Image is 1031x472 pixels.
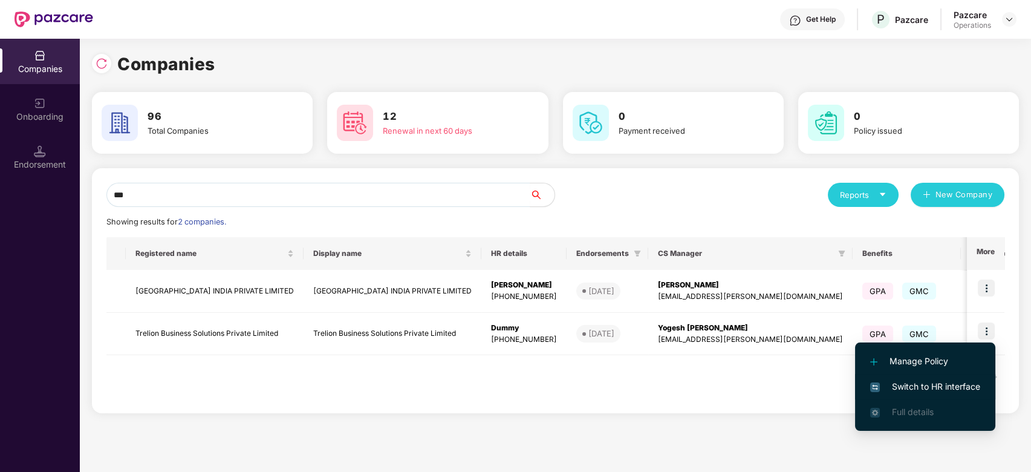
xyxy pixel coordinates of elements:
div: Get Help [806,15,836,24]
span: Display name [313,249,463,258]
span: New Company [935,189,993,201]
span: caret-down [879,191,886,198]
span: Registered name [135,249,285,258]
div: Reports [840,189,886,201]
span: Switch to HR interface [870,380,980,393]
img: svg+xml;base64,PHN2ZyB4bWxucz0iaHR0cDovL3d3dy53My5vcmcvMjAwMC9zdmciIHdpZHRoPSI2MCIgaGVpZ2h0PSI2MC... [573,105,609,141]
td: [GEOGRAPHIC_DATA] INDIA PRIVATE LIMITED [126,270,304,313]
div: Dummy [491,323,557,334]
span: GMC [902,326,937,343]
img: svg+xml;base64,PHN2ZyB4bWxucz0iaHR0cDovL3d3dy53My5vcmcvMjAwMC9zdmciIHdpZHRoPSIxNi4zNjMiIGhlaWdodD... [870,408,880,418]
span: Showing results for [106,217,226,226]
span: GPA [862,283,893,300]
span: 2 companies. [178,217,226,226]
span: plus [923,191,931,200]
span: filter [836,246,848,261]
button: search [530,183,555,207]
img: svg+xml;base64,PHN2ZyB3aWR0aD0iMjAiIGhlaWdodD0iMjAiIHZpZXdCb3g9IjAgMCAyMCAyMCIgZmlsbD0ibm9uZSIgeG... [34,97,46,110]
span: filter [631,246,643,261]
img: svg+xml;base64,PHN2ZyB4bWxucz0iaHR0cDovL3d3dy53My5vcmcvMjAwMC9zdmciIHdpZHRoPSI2MCIgaGVpZ2h0PSI2MC... [337,105,373,141]
span: filter [838,250,845,257]
span: search [530,190,555,200]
div: Renewal in next 60 days [383,125,514,137]
span: filter [634,250,641,257]
img: svg+xml;base64,PHN2ZyB4bWxucz0iaHR0cDovL3d3dy53My5vcmcvMjAwMC9zdmciIHdpZHRoPSIxNiIgaGVpZ2h0PSIxNi... [870,382,880,392]
div: [PHONE_NUMBER] [491,334,557,346]
span: P [877,12,885,27]
img: svg+xml;base64,PHN2ZyBpZD0iUmVsb2FkLTMyeDMyIiB4bWxucz0iaHR0cDovL3d3dy53My5vcmcvMjAwMC9zdmciIHdpZH... [96,57,108,70]
div: [PERSON_NAME] [491,280,557,291]
td: Trelion Business Solutions Private Limited [126,313,304,356]
td: [GEOGRAPHIC_DATA] INDIA PRIVATE LIMITED [304,270,481,313]
button: plusNew Company [911,183,1004,207]
th: More [967,237,1004,270]
h3: 96 [148,109,279,125]
img: svg+xml;base64,PHN2ZyB4bWxucz0iaHR0cDovL3d3dy53My5vcmcvMjAwMC9zdmciIHdpZHRoPSI2MCIgaGVpZ2h0PSI2MC... [808,105,844,141]
span: Endorsements [576,249,629,258]
th: HR details [481,237,567,270]
td: Trelion Business Solutions Private Limited [304,313,481,356]
img: svg+xml;base64,PHN2ZyBpZD0iRHJvcGRvd24tMzJ4MzIiIHhtbG5zPSJodHRwOi8vd3d3LnczLm9yZy8yMDAwL3N2ZyIgd2... [1004,15,1014,24]
div: Policy issued [854,125,985,137]
h1: Companies [117,51,215,77]
div: Total Companies [148,125,279,137]
th: Display name [304,237,481,270]
div: Operations [954,21,991,30]
img: icon [978,323,995,339]
div: Yogesh [PERSON_NAME] [658,323,843,334]
th: Registered name [126,237,304,270]
span: CS Manager [658,249,833,258]
img: New Pazcare Logo [15,11,93,27]
h3: 0 [854,109,985,125]
div: [DATE] [588,285,614,297]
img: svg+xml;base64,PHN2ZyB4bWxucz0iaHR0cDovL3d3dy53My5vcmcvMjAwMC9zdmciIHdpZHRoPSI2MCIgaGVpZ2h0PSI2MC... [102,105,138,141]
th: Benefits [853,237,961,270]
span: GMC [902,283,937,300]
div: Payment received [619,125,750,137]
div: Pazcare [954,9,991,21]
div: Pazcare [895,14,928,25]
img: svg+xml;base64,PHN2ZyB4bWxucz0iaHR0cDovL3d3dy53My5vcmcvMjAwMC9zdmciIHdpZHRoPSIxMi4yMDEiIGhlaWdodD... [870,358,877,365]
div: [EMAIL_ADDRESS][PERSON_NAME][DOMAIN_NAME] [658,334,843,346]
span: GPA [862,326,893,343]
div: [PERSON_NAME] [658,280,843,291]
img: svg+xml;base64,PHN2ZyB3aWR0aD0iMTQuNSIgaGVpZ2h0PSIxNC41IiB2aWV3Qm94PSIwIDAgMTYgMTYiIGZpbGw9Im5vbm... [34,145,46,157]
img: icon [978,280,995,297]
h3: 12 [383,109,514,125]
h3: 0 [619,109,750,125]
img: svg+xml;base64,PHN2ZyBpZD0iQ29tcGFuaWVzIiB4bWxucz0iaHR0cDovL3d3dy53My5vcmcvMjAwMC9zdmciIHdpZHRoPS... [34,50,46,62]
span: Manage Policy [870,355,980,368]
span: Full details [892,407,934,417]
div: [EMAIL_ADDRESS][PERSON_NAME][DOMAIN_NAME] [658,291,843,303]
div: [DATE] [588,327,614,339]
img: svg+xml;base64,PHN2ZyBpZD0iSGVscC0zMngzMiIgeG1sbnM9Imh0dHA6Ly93d3cudzMub3JnLzIwMDAvc3ZnIiB3aWR0aD... [789,15,801,27]
div: [PHONE_NUMBER] [491,291,557,303]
